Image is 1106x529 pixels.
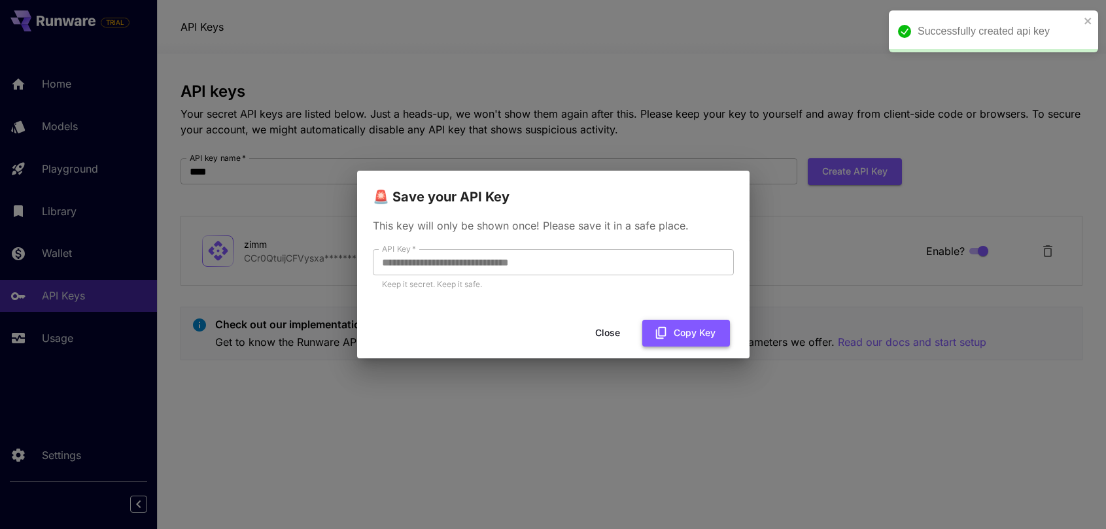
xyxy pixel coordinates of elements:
[357,171,750,207] h2: 🚨 Save your API Key
[918,24,1080,39] div: Successfully created api key
[382,243,416,254] label: API Key
[642,320,730,347] button: Copy Key
[382,278,725,291] p: Keep it secret. Keep it safe.
[578,320,637,347] button: Close
[373,218,734,233] p: This key will only be shown once! Please save it in a safe place.
[1041,466,1106,529] iframe: Chat Widget
[1084,16,1093,26] button: close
